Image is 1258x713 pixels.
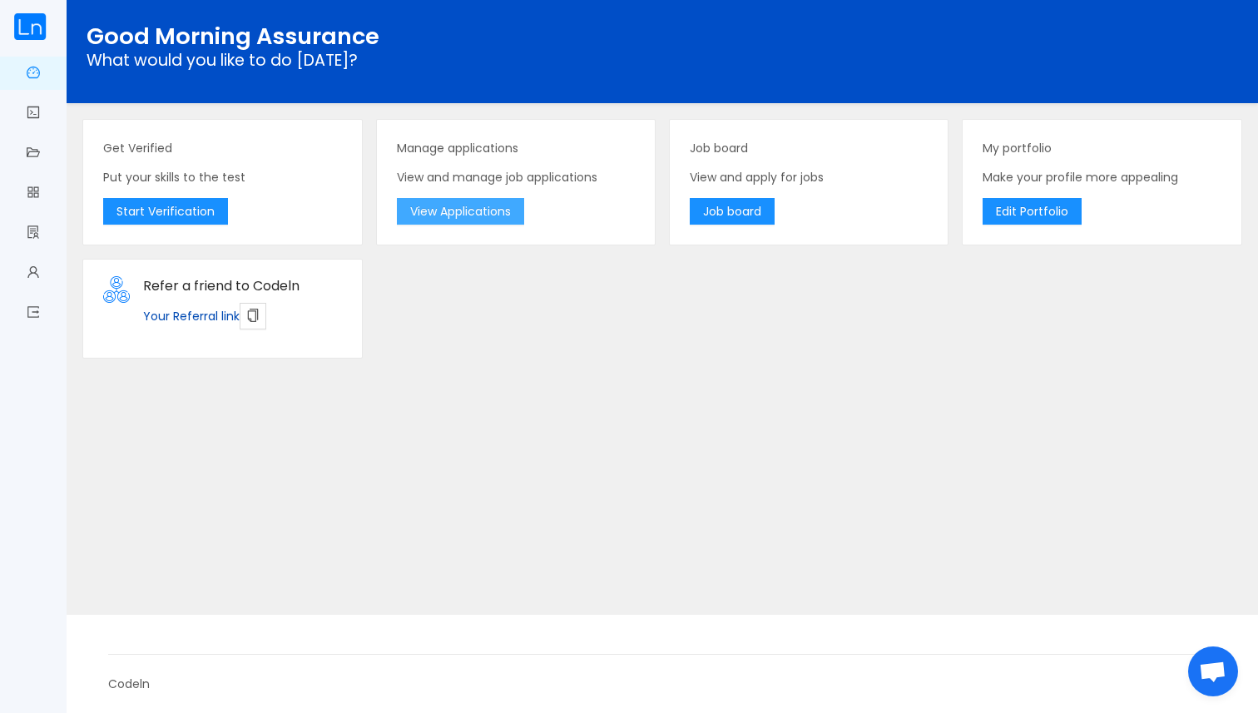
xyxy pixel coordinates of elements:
[103,140,341,157] p: Get Verified
[983,198,1082,225] button: Edit Portfolio
[27,57,40,92] a: icon: dashboard
[143,303,341,329] p: Your Referral link
[27,97,40,131] a: icon: code
[103,169,341,186] p: Put your skills to the test
[67,615,1258,713] footer: Codeln
[27,216,40,251] a: icon: solution
[13,13,47,40] img: cropped.59e8b842.png
[690,198,775,225] button: Job board
[397,198,524,225] button: View Applications
[1188,646,1238,696] a: Open chat
[87,20,379,52] span: Good Morning Assurance
[397,140,635,157] p: Manage applications
[690,169,928,186] p: View and apply for jobs
[87,54,1238,67] p: What would you like to do [DATE]?
[103,198,228,225] button: Start Verification
[983,169,1221,186] p: Make your profile more appealing
[27,256,40,291] a: icon: user
[27,176,40,211] a: icon: appstore
[690,140,928,157] p: Job board
[27,136,40,171] a: icon: folder-open
[240,303,266,329] button: icon: copy
[103,276,130,303] img: refer_vsdx9m.png
[397,169,635,186] p: View and manage job applications
[143,276,341,296] div: Refer a friend to Codeln
[983,140,1221,157] p: My portfolio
